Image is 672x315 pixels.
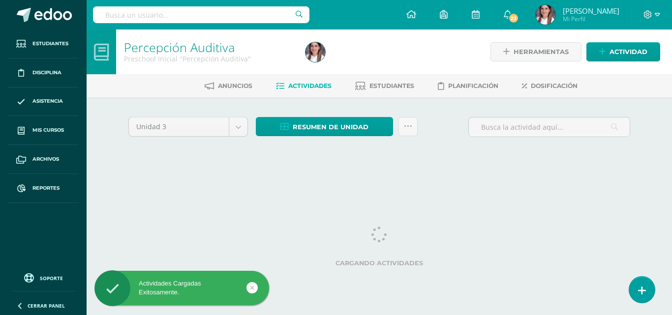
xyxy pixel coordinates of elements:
[124,40,294,54] h1: Percepción Auditiva
[124,54,294,63] div: Preschool Inicial 'Percepción Auditiva'
[355,78,414,94] a: Estudiantes
[12,271,75,284] a: Soporte
[256,117,393,136] a: Resumen de unidad
[218,82,252,89] span: Anuncios
[610,43,647,61] span: Actividad
[563,6,619,16] span: [PERSON_NAME]
[514,43,569,61] span: Herramientas
[522,78,578,94] a: Dosificación
[448,82,498,89] span: Planificación
[93,6,309,23] input: Busca un usuario...
[586,42,660,61] a: Actividad
[136,117,221,136] span: Unidad 3
[8,58,79,87] a: Disciplina
[8,145,79,174] a: Archivos
[536,5,555,25] img: 469d785f4c6554ca61cd33725822c276.png
[28,302,65,309] span: Cerrar panel
[32,40,68,48] span: Estudiantes
[32,69,61,77] span: Disciplina
[276,78,332,94] a: Actividades
[40,275,63,282] span: Soporte
[288,82,332,89] span: Actividades
[490,42,581,61] a: Herramientas
[8,29,79,58] a: Estudiantes
[94,279,269,297] div: Actividades Cargadas Exitosamente.
[508,13,519,24] span: 23
[469,117,630,137] input: Busca la actividad aquí...
[369,82,414,89] span: Estudiantes
[563,15,619,23] span: Mi Perfil
[8,116,79,145] a: Mis cursos
[293,118,368,136] span: Resumen de unidad
[32,126,64,134] span: Mis cursos
[128,259,630,267] label: Cargando actividades
[305,42,325,62] img: 469d785f4c6554ca61cd33725822c276.png
[531,82,578,89] span: Dosificación
[32,97,63,105] span: Asistencia
[124,39,235,56] a: Percepción Auditiva
[8,174,79,203] a: Reportes
[8,87,79,116] a: Asistencia
[129,117,247,136] a: Unidad 3
[438,78,498,94] a: Planificación
[205,78,252,94] a: Anuncios
[32,184,60,192] span: Reportes
[32,155,59,163] span: Archivos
